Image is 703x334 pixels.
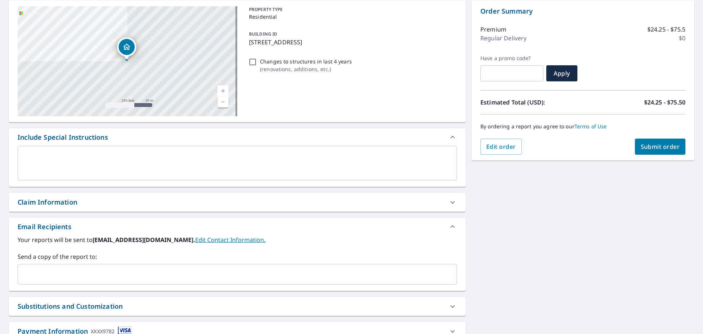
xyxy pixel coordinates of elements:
div: Include Special Instructions [18,132,108,142]
p: Residential [249,13,454,21]
div: Substitutions and Customization [18,301,123,311]
b: [EMAIL_ADDRESS][DOMAIN_NAME]. [93,236,195,244]
label: Send a copy of the report to: [18,252,457,261]
p: $0 [679,34,685,43]
p: ( renovations, additions, etc. ) [260,65,352,73]
a: EditContactInfo [195,236,265,244]
label: Your reports will be sent to [18,235,457,244]
span: Edit order [486,143,516,151]
div: Dropped pin, building 1, Residential property, 26943 Eastvale Rd Palos Verdes Peninsula, CA 90274 [117,37,136,60]
div: Email Recipients [9,218,466,235]
p: PROPERTY TYPE [249,6,454,13]
button: Apply [546,65,577,81]
div: Substitutions and Customization [9,297,466,316]
p: $24.25 - $75.5 [647,25,685,34]
p: Changes to structures in last 4 years [260,58,352,65]
div: Claim Information [18,197,77,207]
span: Apply [552,69,572,77]
div: Claim Information [9,193,466,212]
span: Submit order [641,143,680,151]
p: BUILDING ID [249,31,277,37]
p: [STREET_ADDRESS] [249,38,454,47]
p: Estimated Total (USD): [480,98,583,107]
label: Have a promo code? [480,55,543,62]
a: Current Level 17, Zoom In [217,85,228,96]
p: Regular Delivery [480,34,527,43]
p: Order Summary [480,6,685,16]
div: Include Special Instructions [9,128,466,146]
a: Terms of Use [574,123,607,130]
p: By ordering a report you agree to our [480,123,685,130]
button: Edit order [480,139,522,155]
p: $24.25 - $75.50 [644,98,685,107]
a: Current Level 17, Zoom Out [217,96,228,107]
div: Email Recipients [18,222,71,232]
button: Submit order [635,139,686,155]
p: Premium [480,25,506,34]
